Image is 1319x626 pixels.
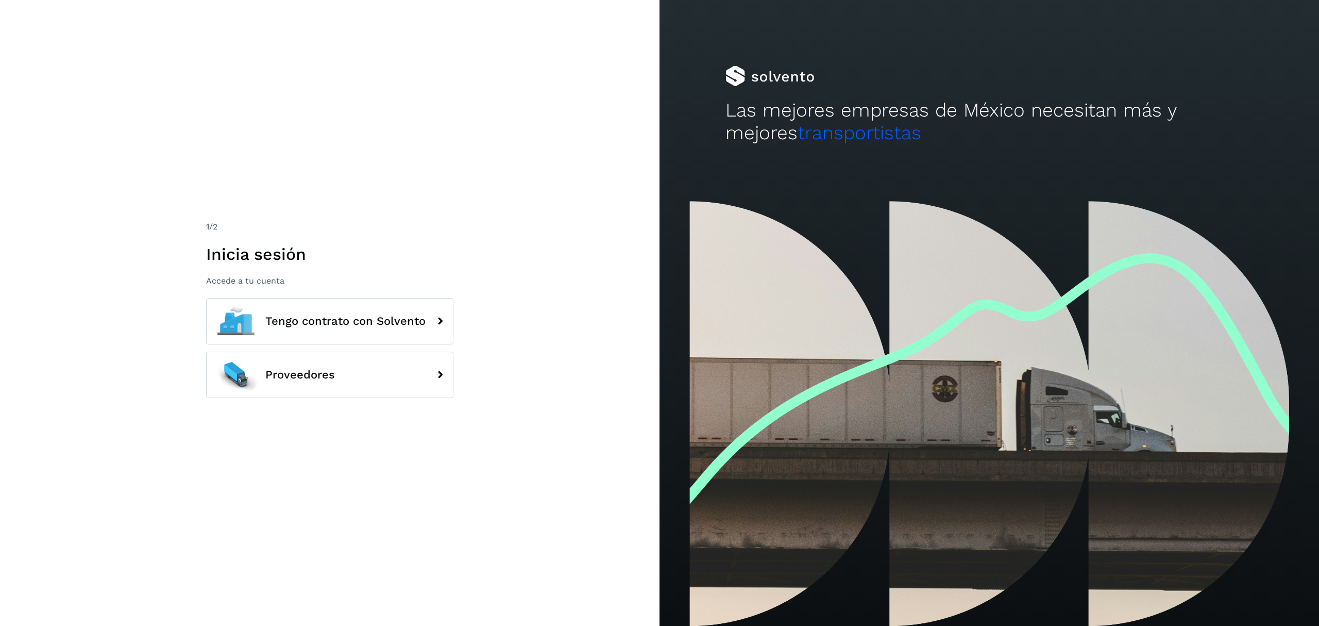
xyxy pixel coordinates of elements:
h1: Inicia sesión [206,244,453,264]
span: Tengo contrato con Solvento [265,315,426,327]
span: 1 [206,222,209,232]
div: /2 [206,221,453,233]
span: transportistas [798,122,921,144]
button: Proveedores [206,352,453,398]
button: Tengo contrato con Solvento [206,298,453,344]
p: Accede a tu cuenta [206,276,453,286]
h2: Las mejores empresas de México necesitan más y mejores [725,99,1253,145]
span: Proveedores [265,369,335,381]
